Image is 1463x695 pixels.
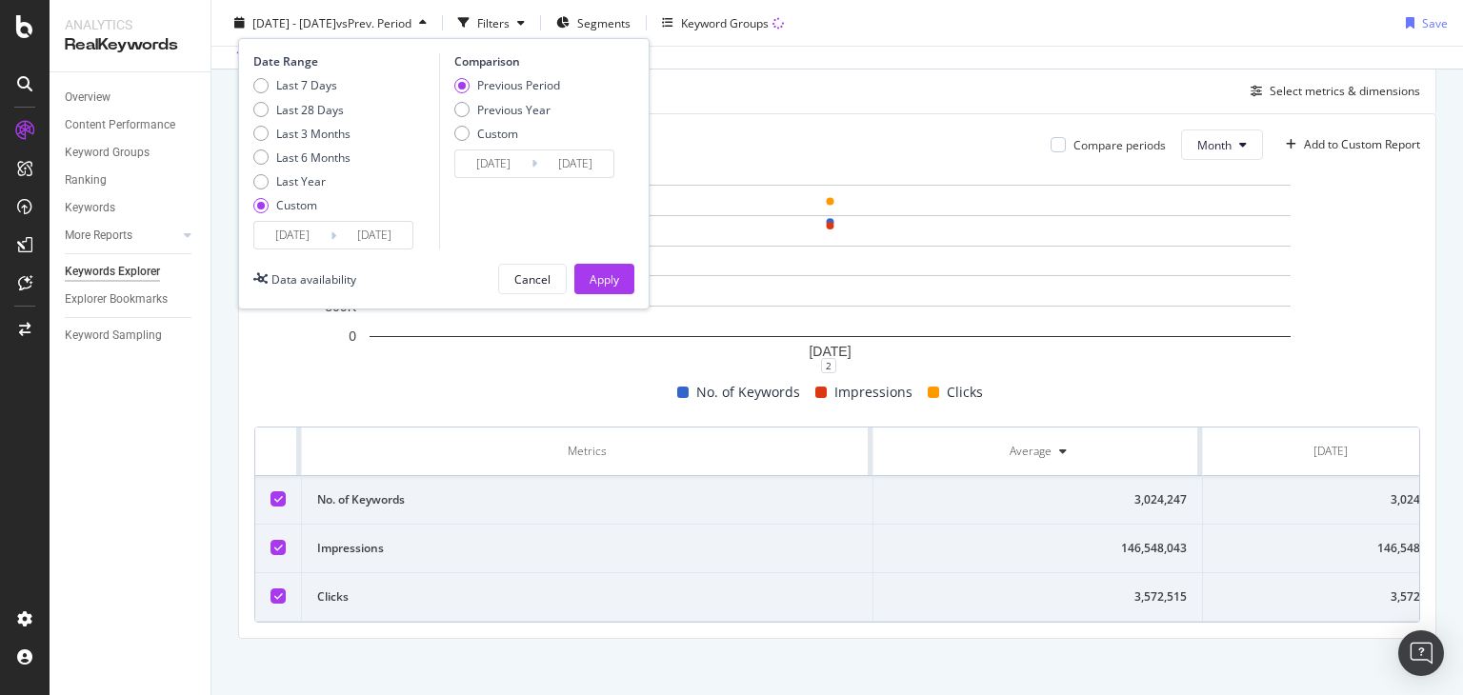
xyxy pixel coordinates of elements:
span: Segments [577,14,631,30]
div: Keyword Groups [681,14,769,30]
div: Custom [477,125,518,141]
div: Cancel [514,270,551,287]
div: Add to Custom Report [1304,139,1420,150]
svg: A chart. [254,175,1406,366]
button: Filters [451,8,532,38]
div: Last 7 Days [276,77,337,93]
div: Compare periods [1073,137,1166,153]
span: [DATE] - [DATE] [252,14,336,30]
div: Last 6 Months [276,149,351,166]
td: No. of Keywords [302,476,873,525]
div: [DATE] [1313,443,1348,460]
a: Overview [65,88,197,108]
a: Keywords Explorer [65,262,197,282]
div: 3,024,247 [1218,491,1443,508]
div: 3,572,515 [1218,588,1443,606]
a: Ranking [65,170,197,190]
button: Keyword Groups [654,8,792,38]
div: Save [1422,14,1448,30]
div: More Reports [65,226,132,246]
div: Keyword Sampling [65,326,162,346]
a: Content Performance [65,115,197,135]
div: Keyword Groups [65,143,150,163]
div: 146,548,043 [1218,540,1443,557]
a: Keywords [65,198,197,218]
input: Start Date [254,222,331,248]
span: vs Prev. Period [336,14,411,30]
div: RealKeywords [65,34,195,56]
div: Select metrics & dimensions [1270,83,1420,99]
div: Apply [590,270,619,287]
div: Keywords Explorer [65,262,160,282]
button: Segments [549,8,638,38]
div: Previous Period [477,77,560,93]
button: Apply [574,264,634,294]
div: Explorer Bookmarks [65,289,168,309]
div: Last 6 Months [253,149,351,166]
span: Clicks [947,381,983,404]
div: Filters [477,14,510,30]
input: Start Date [455,150,531,177]
text: No. of Keywords [282,212,297,310]
div: Previous Year [477,101,551,117]
div: Overview [65,88,110,108]
div: Analytics [65,15,195,34]
a: More Reports [65,226,178,246]
button: [DATE] - [DATE]vsPrev. Period [227,8,434,38]
span: Month [1197,137,1232,153]
div: Previous Period [454,77,560,93]
div: Content Performance [65,115,175,135]
text: 800K [325,299,356,314]
div: Last 28 Days [276,101,344,117]
text: 0 [349,329,356,345]
div: Last Year [276,173,326,189]
span: Impressions [834,381,912,404]
div: Last 3 Months [276,125,351,141]
div: Date Range [253,53,434,69]
input: End Date [537,150,613,177]
button: Save [1398,8,1448,38]
div: Custom [276,197,317,213]
div: Open Intercom Messenger [1398,630,1444,676]
a: Keyword Sampling [65,326,197,346]
td: Impressions [302,525,873,573]
button: Month [1181,129,1263,160]
input: End Date [336,222,412,248]
div: 3,572,515 [889,588,1187,606]
div: Metrics [317,443,857,460]
span: No. of Keywords [696,381,800,404]
div: Custom [253,197,351,213]
div: Keywords [65,198,115,218]
td: Clicks [302,573,873,622]
div: Last 3 Months [253,125,351,141]
div: 146,548,043 [889,540,1187,557]
div: Custom [454,125,560,141]
div: Last 7 Days [253,77,351,93]
text: [DATE] [809,344,851,359]
div: Previous Year [454,101,560,117]
div: Comparison [454,53,620,69]
div: Data availability [271,270,356,287]
div: Last Year [253,173,351,189]
div: Average [1010,443,1052,460]
a: Explorer Bookmarks [65,289,197,309]
div: 2 [821,358,836,373]
button: Cancel [498,264,567,294]
button: Select metrics & dimensions [1243,80,1420,103]
div: Ranking [65,170,107,190]
button: Add to Custom Report [1278,129,1420,160]
a: Keyword Groups [65,143,197,163]
div: Last 28 Days [253,101,351,117]
div: 3,024,247 [889,491,1187,508]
